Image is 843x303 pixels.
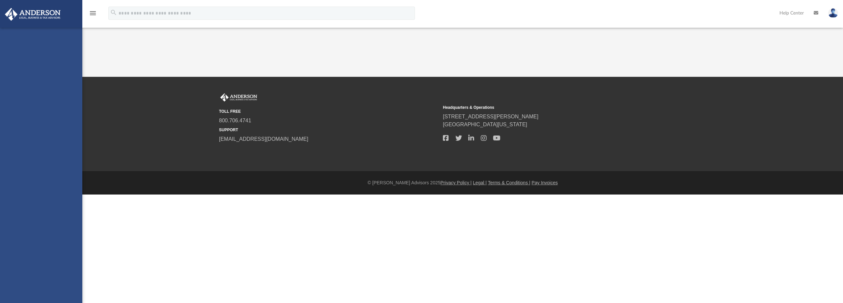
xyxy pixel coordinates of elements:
a: Terms & Conditions | [488,180,530,185]
small: TOLL FREE [219,108,438,114]
a: menu [89,13,97,17]
a: Privacy Policy | [441,180,472,185]
img: User Pic [828,8,838,18]
a: [EMAIL_ADDRESS][DOMAIN_NAME] [219,136,308,142]
a: [GEOGRAPHIC_DATA][US_STATE] [443,122,527,127]
img: Anderson Advisors Platinum Portal [3,8,63,21]
i: search [110,9,117,16]
small: Headquarters & Operations [443,105,662,110]
a: Pay Invoices [531,180,557,185]
a: [STREET_ADDRESS][PERSON_NAME] [443,114,538,119]
a: Legal | [473,180,487,185]
img: Anderson Advisors Platinum Portal [219,93,258,102]
div: © [PERSON_NAME] Advisors 2025 [82,179,843,186]
a: 800.706.4741 [219,118,251,123]
i: menu [89,9,97,17]
small: SUPPORT [219,127,438,133]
